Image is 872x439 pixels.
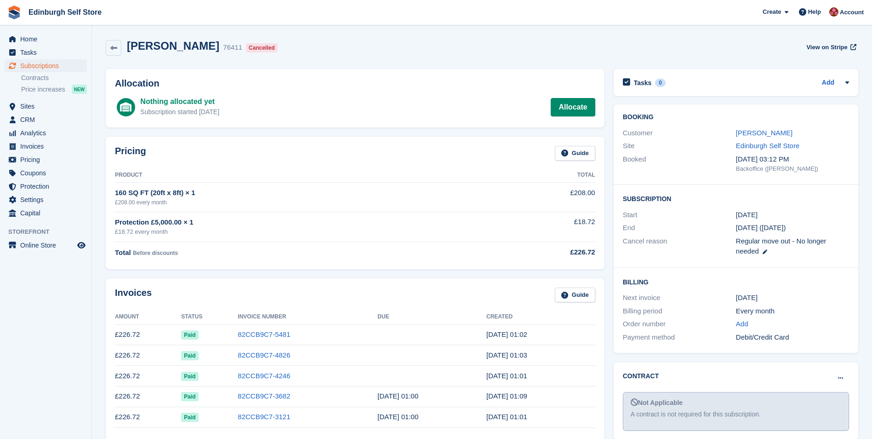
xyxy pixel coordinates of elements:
[181,310,238,324] th: Status
[377,392,418,400] time: 2025-05-11 00:00:00 UTC
[481,212,595,242] td: £18.72
[20,59,75,72] span: Subscriptions
[20,193,75,206] span: Settings
[238,351,290,359] a: 82CCB9C7-4826
[20,207,75,219] span: Capital
[481,168,595,183] th: Total
[5,180,87,193] a: menu
[631,398,841,408] div: Not Applicable
[481,247,595,258] div: £226.72
[634,79,652,87] h2: Tasks
[246,43,278,52] div: Cancelled
[238,392,290,400] a: 82CCB9C7-3682
[5,193,87,206] a: menu
[5,46,87,59] a: menu
[808,7,821,17] span: Help
[736,142,799,150] a: Edinburgh Self Store
[803,40,858,55] a: View on Stripe
[115,324,181,345] td: £226.72
[623,128,736,139] div: Customer
[8,227,91,237] span: Storefront
[551,98,595,116] a: Allocate
[623,319,736,329] div: Order number
[133,250,178,256] span: Before discounts
[377,413,418,421] time: 2025-04-11 00:00:00 UTC
[623,141,736,151] div: Site
[5,33,87,46] a: menu
[736,164,849,173] div: Backoffice ([PERSON_NAME])
[623,154,736,173] div: Booked
[181,351,198,360] span: Paid
[829,7,838,17] img: Lucy Michalec
[623,114,849,121] h2: Booking
[76,240,87,251] a: Preview store
[5,153,87,166] a: menu
[736,224,786,231] span: [DATE] ([DATE])
[555,288,595,303] a: Guide
[5,127,87,139] a: menu
[623,223,736,233] div: End
[115,188,481,198] div: 160 SQ FT (20ft x 8ft) × 1
[115,407,181,427] td: £226.72
[555,146,595,161] a: Guide
[21,84,87,94] a: Price increases NEW
[20,127,75,139] span: Analytics
[623,210,736,220] div: Start
[7,6,21,19] img: stora-icon-8386f47178a22dfd0bd8f6a31ec36ba5ce8667c1dd55bd0f319d3a0aa187defe.svg
[140,107,219,117] div: Subscription started [DATE]
[5,167,87,179] a: menu
[736,129,792,137] a: [PERSON_NAME]
[623,306,736,317] div: Billing period
[486,413,527,421] time: 2025-04-10 00:01:00 UTC
[181,413,198,422] span: Paid
[736,306,849,317] div: Every month
[623,194,849,203] h2: Subscription
[623,371,659,381] h2: Contract
[127,40,219,52] h2: [PERSON_NAME]
[115,198,481,207] div: £208.00 every month
[181,372,198,381] span: Paid
[5,113,87,126] a: menu
[140,96,219,107] div: Nothing allocated yet
[115,288,152,303] h2: Invoices
[20,239,75,252] span: Online Store
[377,310,486,324] th: Due
[806,43,847,52] span: View on Stripe
[238,413,290,421] a: 82CCB9C7-3121
[238,372,290,380] a: 82CCB9C7-4246
[223,42,242,53] div: 76411
[115,366,181,387] td: £226.72
[631,410,841,419] div: A contract is not required for this subscription.
[115,217,481,228] div: Protection £5,000.00 × 1
[5,207,87,219] a: menu
[736,319,748,329] a: Add
[115,146,146,161] h2: Pricing
[25,5,105,20] a: Edinburgh Self Store
[5,140,87,153] a: menu
[20,140,75,153] span: Invoices
[822,78,834,88] a: Add
[736,332,849,343] div: Debit/Credit Card
[21,85,65,94] span: Price increases
[238,330,290,338] a: 82CCB9C7-5481
[623,332,736,343] div: Payment method
[21,74,87,82] a: Contracts
[5,239,87,252] a: menu
[20,33,75,46] span: Home
[115,227,481,237] div: £18.72 every month
[623,277,849,286] h2: Billing
[181,330,198,340] span: Paid
[840,8,864,17] span: Account
[486,310,595,324] th: Created
[20,100,75,113] span: Sites
[736,237,826,255] span: Regular move out - No longer needed
[181,392,198,401] span: Paid
[5,100,87,113] a: menu
[623,236,736,257] div: Cancel reason
[115,345,181,366] td: £226.72
[115,168,481,183] th: Product
[115,78,595,89] h2: Allocation
[655,79,666,87] div: 0
[115,310,181,324] th: Amount
[20,113,75,126] span: CRM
